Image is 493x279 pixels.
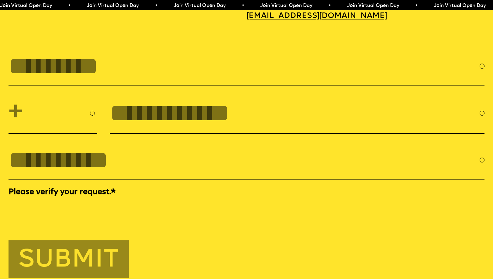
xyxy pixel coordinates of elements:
span: • [67,3,70,8]
label: Please verify your request. [9,187,484,198]
span: • [241,3,244,8]
span: • [154,3,157,8]
span: • [328,3,331,8]
span: • [415,3,417,8]
button: Submit [9,240,129,278]
iframe: reCAPTCHA [9,199,101,223]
